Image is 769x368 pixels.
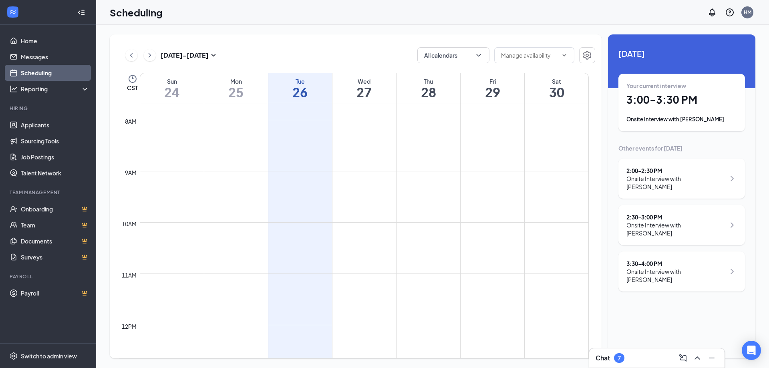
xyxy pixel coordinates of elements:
[707,353,717,363] svg: Minimize
[332,77,396,85] div: Wed
[268,77,332,85] div: Tue
[626,213,725,221] div: 2:30 - 3:00 PM
[691,352,704,364] button: ChevronUp
[626,93,737,107] h1: 3:00 - 3:30 PM
[21,133,89,149] a: Sourcing Tools
[626,115,737,123] div: Onsite Interview with [PERSON_NAME]
[140,85,204,99] h1: 24
[21,201,89,217] a: OnboardingCrown
[161,51,209,60] h3: [DATE] - [DATE]
[525,77,588,85] div: Sat
[626,167,725,175] div: 2:00 - 2:30 PM
[21,165,89,181] a: Talent Network
[10,352,18,360] svg: Settings
[146,50,154,60] svg: ChevronRight
[21,352,77,360] div: Switch to admin view
[140,73,204,103] a: August 24, 2025
[10,273,88,280] div: Payroll
[626,221,725,237] div: Onsite Interview with [PERSON_NAME]
[21,233,89,249] a: DocumentsCrown
[501,51,558,60] input: Manage availability
[123,117,138,126] div: 8am
[596,354,610,362] h3: Chat
[120,322,138,331] div: 12pm
[21,285,89,301] a: PayrollCrown
[397,77,460,85] div: Thu
[461,85,524,99] h1: 29
[579,47,595,63] button: Settings
[618,144,745,152] div: Other events for [DATE]
[626,175,725,191] div: Onsite Interview with [PERSON_NAME]
[725,8,735,17] svg: QuestionInfo
[144,49,156,61] button: ChevronRight
[742,341,761,360] div: Open Intercom Messenger
[204,73,268,103] a: August 25, 2025
[626,259,725,267] div: 3:30 - 4:00 PM
[77,8,85,16] svg: Collapse
[626,267,725,284] div: Onsite Interview with [PERSON_NAME]
[21,33,89,49] a: Home
[693,353,702,363] svg: ChevronUp
[21,117,89,133] a: Applicants
[127,50,135,60] svg: ChevronLeft
[626,82,737,90] div: Your current interview
[727,220,737,230] svg: ChevronRight
[707,8,717,17] svg: Notifications
[268,73,332,103] a: August 26, 2025
[140,77,204,85] div: Sun
[204,77,268,85] div: Mon
[525,85,588,99] h1: 30
[561,52,568,58] svg: ChevronDown
[744,9,751,16] div: HM
[705,352,718,364] button: Minimize
[21,217,89,233] a: TeamCrown
[461,77,524,85] div: Fri
[125,49,137,61] button: ChevronLeft
[727,174,737,183] svg: ChevronRight
[120,219,138,228] div: 10am
[21,249,89,265] a: SurveysCrown
[209,50,218,60] svg: SmallChevronDown
[128,74,137,84] svg: Clock
[727,267,737,276] svg: ChevronRight
[10,85,18,93] svg: Analysis
[123,168,138,177] div: 9am
[461,73,524,103] a: August 29, 2025
[268,85,332,99] h1: 26
[678,353,688,363] svg: ComposeMessage
[9,8,17,16] svg: WorkstreamLogo
[21,65,89,81] a: Scheduling
[618,355,621,362] div: 7
[397,73,460,103] a: August 28, 2025
[21,149,89,165] a: Job Postings
[10,189,88,196] div: Team Management
[204,85,268,99] h1: 25
[127,84,138,92] span: CST
[120,271,138,280] div: 11am
[417,47,489,63] button: All calendarsChevronDown
[332,73,396,103] a: August 27, 2025
[397,85,460,99] h1: 28
[618,47,745,60] span: [DATE]
[525,73,588,103] a: August 30, 2025
[110,6,163,19] h1: Scheduling
[10,105,88,112] div: Hiring
[332,85,396,99] h1: 27
[21,85,90,93] div: Reporting
[475,51,483,59] svg: ChevronDown
[676,352,689,364] button: ComposeMessage
[582,50,592,60] svg: Settings
[21,49,89,65] a: Messages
